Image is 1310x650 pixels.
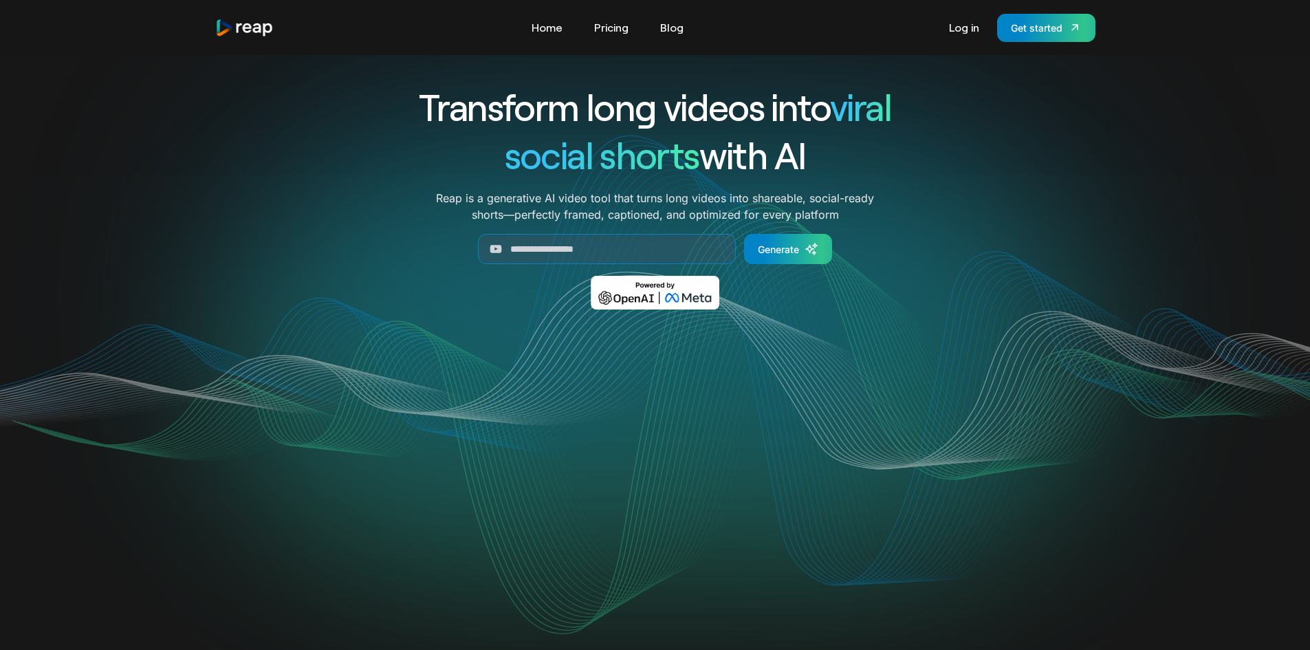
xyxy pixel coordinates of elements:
[942,17,986,39] a: Log in
[215,19,274,37] img: reap logo
[587,17,635,39] a: Pricing
[758,242,799,257] div: Generate
[744,234,832,264] a: Generate
[436,190,874,223] p: Reap is a generative AI video tool that turns long videos into shareable, social-ready shorts—per...
[369,83,941,131] h1: Transform long videos into
[369,234,941,264] form: Generate Form
[369,131,941,179] h1: with AI
[505,132,699,177] span: social shorts
[1011,21,1062,35] div: Get started
[997,14,1095,42] a: Get started
[653,17,690,39] a: Blog
[830,84,891,129] span: viral
[591,276,719,310] img: Powered by OpenAI & Meta
[378,329,932,607] video: Your browser does not support the video tag.
[215,19,274,37] a: home
[525,17,569,39] a: Home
